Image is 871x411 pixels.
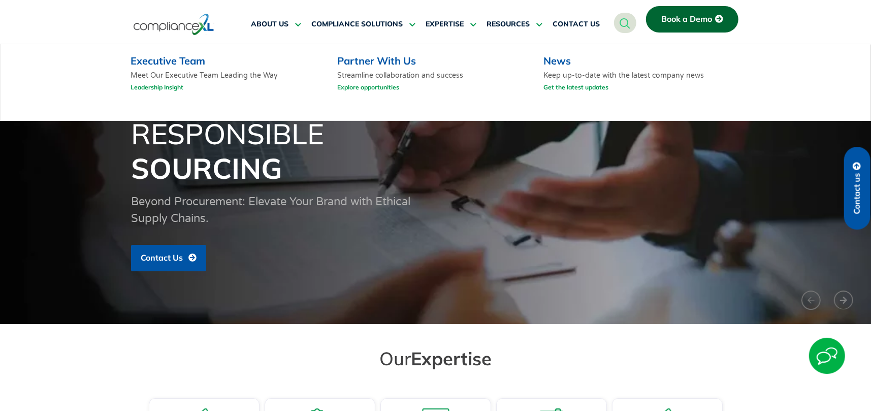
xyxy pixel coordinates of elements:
a: Contact us [844,147,870,230]
a: ABOUT US [251,12,301,37]
span: Contact Us [141,254,183,263]
a: RESOURCES [487,12,542,37]
a: EXPERTISE [426,12,476,37]
p: Meet Our Executive Team Leading the Way [131,71,323,97]
span: Expertise [411,347,492,370]
h1: Responsible [131,116,740,185]
p: Keep up-to-date with the latest company news [544,71,736,97]
a: Executive Team [131,54,205,67]
p: Streamline collaboration and success [337,71,463,97]
a: Book a Demo [646,6,738,33]
span: CONTACT US [553,20,600,29]
img: Start Chat [809,338,845,374]
span: Sourcing [131,150,282,186]
span: Book a Demo [661,15,712,24]
span: Contact us [853,173,862,214]
a: Contact Us [131,245,206,271]
h2: Our [151,347,720,370]
a: Get the latest updates [544,81,609,93]
a: COMPLIANCE SOLUTIONS [311,12,415,37]
a: Partner With Us [337,54,416,67]
a: navsearch-button [614,13,636,33]
span: EXPERTISE [426,20,464,29]
a: CONTACT US [553,12,600,37]
img: logo-one.svg [134,13,214,36]
a: News [544,54,571,67]
a: Leadership Insight [131,81,183,93]
span: Beyond Procurement: Elevate Your Brand with Ethical Supply Chains. [131,195,410,225]
span: COMPLIANCE SOLUTIONS [311,20,403,29]
span: RESOURCES [487,20,530,29]
span: ABOUT US [251,20,288,29]
a: Explore opportunities [337,81,399,93]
